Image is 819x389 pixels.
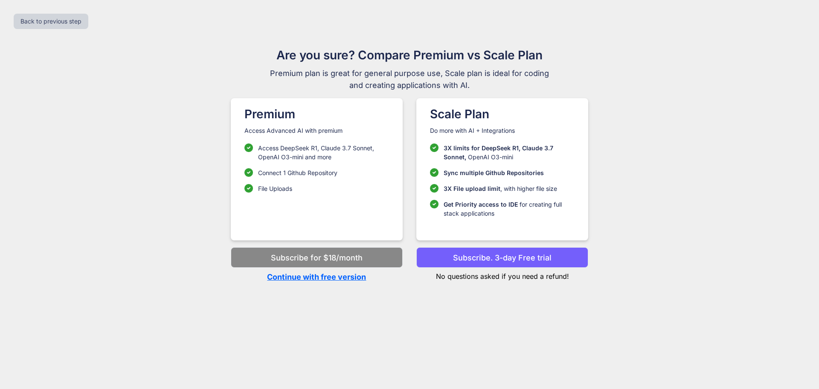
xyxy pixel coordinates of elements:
[444,201,518,208] span: Get Priority access to IDE
[430,200,439,208] img: checklist
[416,268,588,281] p: No questions asked if you need a refund!
[231,271,403,283] p: Continue with free version
[430,143,439,152] img: checklist
[444,143,575,161] p: OpenAI O3-mini
[444,144,553,161] span: 3X limits for DeepSeek R1, Claude 3.7 Sonnet,
[258,184,292,193] p: File Uploads
[244,126,389,135] p: Access Advanced AI with premium
[444,185,500,192] span: 3X File upload limit
[258,168,337,177] p: Connect 1 Github Repository
[430,126,575,135] p: Do more with AI + Integrations
[266,46,553,64] h1: Are you sure? Compare Premium vs Scale Plan
[244,168,253,177] img: checklist
[430,184,439,193] img: checklist
[444,200,575,218] p: for creating full stack applications
[453,252,552,263] p: Subscribe. 3-day Free trial
[444,184,557,193] p: , with higher file size
[244,184,253,193] img: checklist
[430,105,575,123] h1: Scale Plan
[244,143,253,152] img: checklist
[14,14,88,29] button: Back to previous step
[244,105,389,123] h1: Premium
[430,168,439,177] img: checklist
[271,252,363,263] p: Subscribe for $18/month
[258,143,389,161] p: Access DeepSeek R1, Claude 3.7 Sonnet, OpenAI O3-mini and more
[231,247,403,268] button: Subscribe for $18/month
[416,247,588,268] button: Subscribe. 3-day Free trial
[266,67,553,91] span: Premium plan is great for general purpose use, Scale plan is ideal for coding and creating applic...
[444,168,544,177] p: Sync multiple Github Repositories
